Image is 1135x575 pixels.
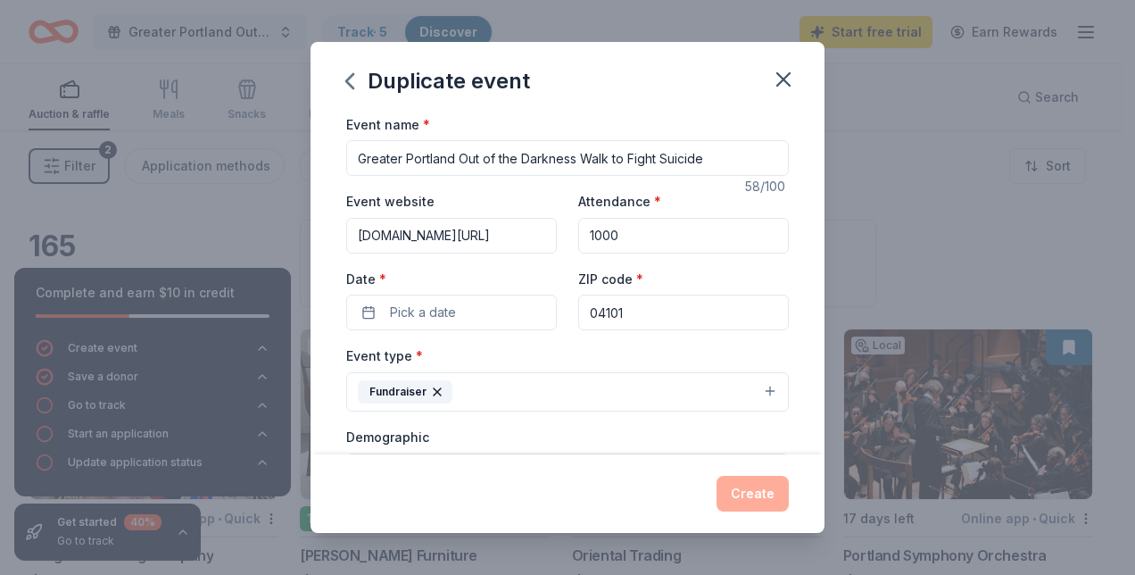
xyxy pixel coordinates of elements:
[578,193,661,211] label: Attendance
[346,295,557,330] button: Pick a date
[358,380,452,404] div: Fundraiser
[346,218,557,254] input: https://www...
[346,429,429,446] label: Demographic
[346,271,557,288] label: Date
[346,140,789,176] input: Spring Fundraiser
[346,116,430,134] label: Event name
[346,372,789,412] button: Fundraiser
[346,347,423,365] label: Event type
[346,454,789,493] button: All gendersAll ages
[578,271,643,288] label: ZIP code
[745,176,789,197] div: 58 /100
[578,218,789,254] input: 20
[390,302,456,323] span: Pick a date
[578,295,789,330] input: 12345 (U.S. only)
[346,193,435,211] label: Event website
[346,67,530,96] div: Duplicate event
